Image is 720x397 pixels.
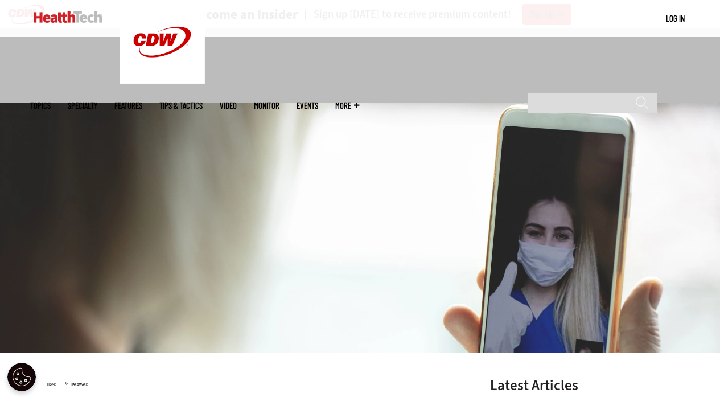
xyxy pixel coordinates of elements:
[47,378,460,387] div: »
[30,101,51,110] span: Topics
[71,382,88,387] a: Hardware
[666,13,685,24] div: User menu
[159,101,203,110] a: Tips & Tactics
[34,11,102,23] img: Home
[47,382,56,387] a: Home
[335,101,359,110] span: More
[68,101,97,110] span: Specialty
[490,378,661,392] h3: Latest Articles
[220,101,237,110] a: Video
[297,101,318,110] a: Events
[114,101,142,110] a: Features
[254,101,279,110] a: MonITor
[666,13,685,23] a: Log in
[7,363,36,391] button: Open Preferences
[120,75,205,87] a: CDW
[7,363,36,391] div: Cookie Settings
